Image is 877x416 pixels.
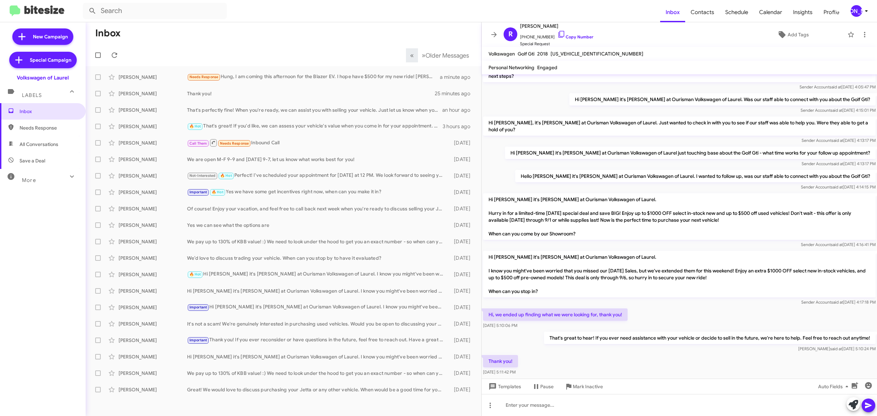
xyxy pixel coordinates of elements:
[119,123,187,130] div: [PERSON_NAME]
[30,57,71,63] span: Special Campaign
[187,188,446,196] div: Yes we have some get incentives right now, when can you make it in?
[800,84,876,89] span: Sender Account [DATE] 4:05:47 PM
[831,299,843,305] span: said at
[187,205,446,212] div: Of course! Enjoy your vacation, and feel free to call back next week when you're ready to discuss...
[187,156,446,163] div: We are open M-F 9-9 and [DATE] 9-7, let us know what works best for you!
[446,255,476,261] div: [DATE]
[801,184,876,189] span: Sender Account [DATE] 4:14:15 PM
[220,173,232,178] span: 🔥 Hot
[189,305,207,309] span: Important
[220,141,249,146] span: Needs Response
[446,189,476,196] div: [DATE]
[544,332,876,344] p: That's great to hear! If you ever need assistance with your vehicle or decide to sell in the futu...
[119,172,187,179] div: [PERSON_NAME]
[831,161,843,166] span: said at
[119,287,187,294] div: [PERSON_NAME]
[119,370,187,377] div: [PERSON_NAME]
[440,74,476,81] div: a minute ago
[720,2,754,22] a: Schedule
[187,73,440,81] div: Hung, I am coming this afternoon for the Blazer EV. I hope have $500 for my new ride! [PERSON_NAME]
[851,5,862,17] div: [PERSON_NAME]
[119,205,187,212] div: [PERSON_NAME]
[20,124,78,131] span: Needs Response
[119,238,187,245] div: [PERSON_NAME]
[20,108,78,115] span: Inbox
[557,34,593,39] a: Copy Number
[685,2,720,22] span: Contacts
[187,370,446,377] div: We pay up to 130% of KBB value! :) We need to look under the hood to get you an exact number - so...
[483,251,876,297] p: Hi [PERSON_NAME] it's [PERSON_NAME] at Ourisman Volkswagen of Laurel. I know you might've been wo...
[829,84,841,89] span: said at
[187,287,446,294] div: Hi [PERSON_NAME] it's [PERSON_NAME] at Ourisman Volkswagen of Laurel. I know you might've been wo...
[189,173,216,178] span: Not-Interested
[845,5,869,17] button: [PERSON_NAME]
[20,141,58,148] span: All Conversations
[660,2,685,22] a: Inbox
[425,52,469,59] span: Older Messages
[9,52,77,68] a: Special Campaign
[831,138,843,143] span: said at
[788,28,809,41] span: Add Tags
[527,380,559,393] button: Pause
[187,172,446,180] div: Perfect! I've scheduled your appointment for [DATE] at 12 PM. We look forward to seeing you then!
[537,51,548,57] span: 2018
[119,74,187,81] div: [PERSON_NAME]
[520,40,593,47] span: Special Request
[505,147,876,159] p: Hi [PERSON_NAME] it's [PERSON_NAME] at Ourisman Volkswagen of Laurel just touching base about the...
[189,272,201,277] span: 🔥 Hot
[446,287,476,294] div: [DATE]
[406,48,418,62] button: Previous
[187,255,446,261] div: We’d love to discuss trading your vehicle. When can you stop by to have it evaluated?
[119,304,187,311] div: [PERSON_NAME]
[119,107,187,113] div: [PERSON_NAME]
[520,30,593,40] span: [PHONE_NUMBER]
[508,29,513,40] span: R
[483,117,876,136] p: Hi [PERSON_NAME], it's [PERSON_NAME] at Ourisman Volkswagen of Laurel. Just wanted to check in wi...
[189,141,207,146] span: Call Them
[443,123,476,130] div: 3 hours ago
[446,139,476,146] div: [DATE]
[483,193,876,240] p: Hi [PERSON_NAME] it's [PERSON_NAME] at Ourisman Volkswagen of Laurel. Hurry in for a limited-time...
[741,28,844,41] button: Add Tags
[831,242,843,247] span: said at
[119,320,187,327] div: [PERSON_NAME]
[442,107,476,113] div: an hour ago
[559,380,608,393] button: Mark Inactive
[754,2,788,22] a: Calendar
[801,299,876,305] span: Sender Account [DATE] 4:17:18 PM
[446,205,476,212] div: [DATE]
[406,48,473,62] nav: Page navigation example
[483,369,516,375] span: [DATE] 5:11:42 PM
[818,380,851,393] span: Auto Fields
[422,51,425,60] span: »
[189,75,219,79] span: Needs Response
[487,380,521,393] span: Templates
[802,161,876,166] span: Sender Account [DATE] 4:13:17 PM
[119,353,187,360] div: [PERSON_NAME]
[189,190,207,194] span: Important
[830,108,842,113] span: said at
[33,33,68,40] span: New Campaign
[119,255,187,261] div: [PERSON_NAME]
[119,271,187,278] div: [PERSON_NAME]
[813,380,856,393] button: Auto Fields
[489,51,515,57] span: Volkswagen
[446,156,476,163] div: [DATE]
[187,320,446,327] div: It's not a scam! We're genuinely interested in purchasing used vehicles. Would you be open to dis...
[801,108,876,113] span: Sender Account [DATE] 4:15:01 PM
[83,3,227,19] input: Search
[187,222,446,229] div: Yes we can see what the options are
[187,270,446,278] div: Hi [PERSON_NAME] it's [PERSON_NAME] at Ourisman Volkswagen of Laurel. I know you might've been wo...
[818,2,845,22] a: Profile
[788,2,818,22] a: Insights
[831,184,843,189] span: said at
[801,242,876,247] span: Sender Account [DATE] 4:16:41 PM
[446,370,476,377] div: [DATE]
[537,64,557,71] span: Engaged
[95,28,121,39] h1: Inbox
[435,90,476,97] div: 25 minutes ago
[187,90,435,97] div: Thank you!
